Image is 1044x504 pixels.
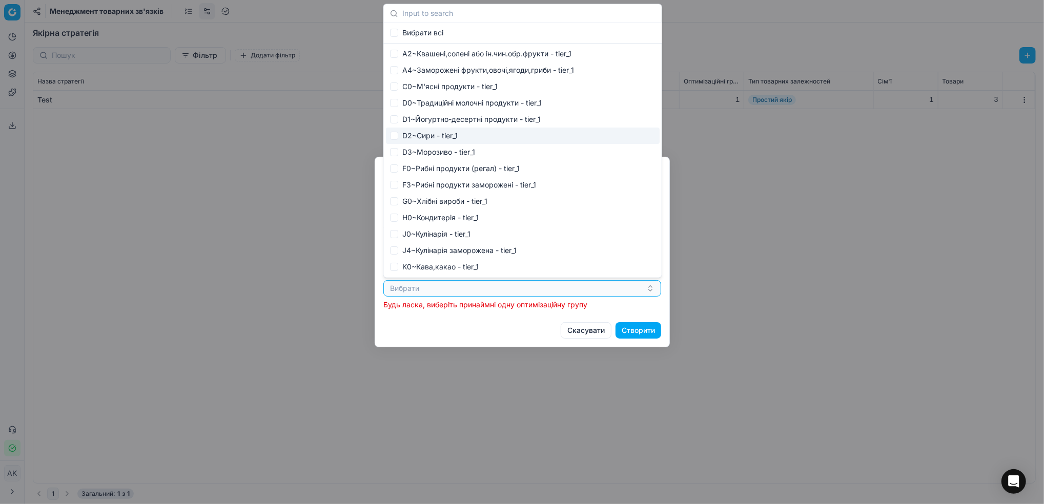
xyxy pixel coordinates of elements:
[383,280,661,297] button: Вибрати
[386,259,660,275] div: K0~Кава,какао - tier_1
[386,62,660,78] div: A4~Заморожені фрукти,овочі,ягоди,гриби - tier_1
[386,160,660,177] div: F0~Рибні продукти (регал) - tier_1
[386,144,660,160] div: D3~Морозиво - tier_1
[386,46,660,62] div: A2~Квашені,солені або ін.чин.обр.фрукти - tier_1
[386,242,660,259] div: J4~Кулінарія заморожена - tier_1
[386,111,660,128] div: D1~Йогуртно-десертні продукти - tier_1
[384,23,662,277] div: Suggestions
[386,193,660,209] div: G0~Хлібні вироби - tier_1
[616,322,661,339] button: Створити
[402,3,656,24] input: Input to search
[402,28,443,38] span: Вибрати всі
[383,300,661,310] p: Будь ласка, виберіть принаймні одну оптимізаційну групу
[386,177,660,193] div: F3~Рибні продукти заморожені - tier_1
[386,275,660,291] div: K1~Чай - tier_1
[386,128,660,144] div: D2~Сири - tier_1
[561,322,611,339] button: Скасувати
[386,78,660,95] div: C0~М'ясні продукти - tier_1
[386,209,660,226] div: H0~Кондитерія - tier_1
[386,226,660,242] div: J0~Кулінарія - tier_1
[386,95,660,111] div: D0~Традиційні молочні продукти - tier_1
